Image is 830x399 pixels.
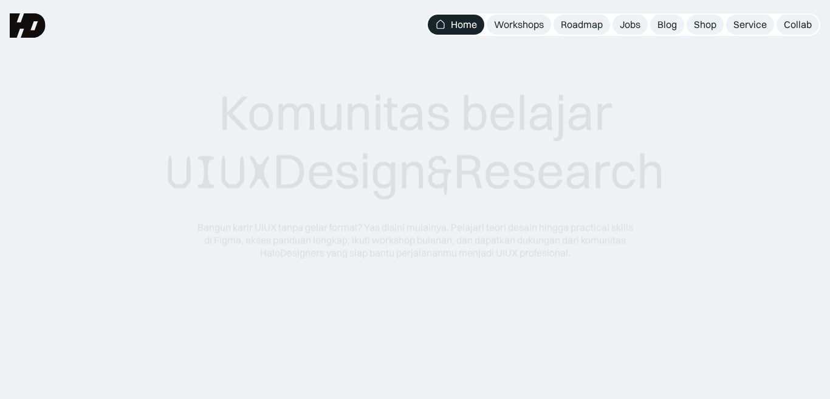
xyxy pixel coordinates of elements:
a: Shop [687,15,724,35]
a: Workshops [487,15,551,35]
div: Dipercaya oleh designers [350,349,481,362]
div: Roadmap [561,18,603,31]
div: Service [733,18,767,31]
span: UIUX [166,143,273,201]
div: Komunitas belajar Design Research [166,83,665,201]
div: Blog [657,18,677,31]
div: Shop [694,18,716,31]
a: Home [428,15,484,35]
div: Home [451,18,477,31]
span: & [427,143,453,201]
a: Service [726,15,774,35]
div: Workshops [494,18,544,31]
div: Bangun karir UIUX tanpa gelar formal? Yas disini mulainya. Pelajari teori desain hingga practical... [196,221,634,258]
a: Roadmap [554,15,610,35]
div: Collab [784,18,812,31]
a: Jobs [612,15,648,35]
span: 50k+ [416,349,437,361]
div: Jobs [620,18,640,31]
a: Collab [777,15,819,35]
a: Blog [650,15,684,35]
